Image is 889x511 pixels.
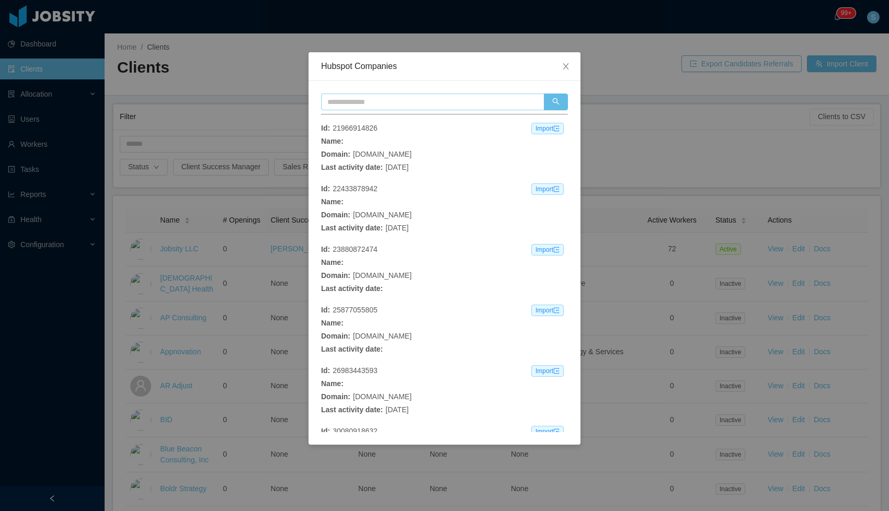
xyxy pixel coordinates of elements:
[385,163,408,171] span: [DATE]
[353,392,412,401] span: [DOMAIN_NAME]
[553,125,560,132] i: icon: import
[333,306,378,314] span: 25877055805
[321,284,383,293] strong: Last activity date :
[544,94,568,110] button: icon: search
[531,426,564,437] span: Import
[321,332,350,340] strong: Domain :
[321,150,350,158] strong: Domain :
[353,271,412,280] span: [DOMAIN_NAME]
[531,183,564,195] span: Import
[385,405,408,414] span: [DATE]
[553,428,560,435] i: icon: import
[321,366,330,375] strong: Id :
[321,184,330,193] strong: Id :
[562,62,570,71] i: icon: close
[333,245,378,253] span: 23880872474
[531,123,564,134] span: Import
[531,305,564,316] span: Import
[321,198,344,206] strong: Name :
[321,224,383,232] strong: Last activity date :
[551,52,580,82] button: Close
[321,211,350,219] strong: Domain :
[321,137,344,145] strong: Name :
[353,332,412,340] span: [DOMAIN_NAME]
[553,307,560,313] i: icon: import
[353,211,412,219] span: [DOMAIN_NAME]
[333,366,378,375] span: 26983443593
[321,163,383,171] strong: Last activity date :
[321,245,330,253] strong: Id :
[553,247,560,253] i: icon: import
[321,61,568,72] div: Hubspot Companies
[321,319,344,327] strong: Name :
[333,184,378,193] span: 22433878942
[321,405,383,414] strong: Last activity date :
[353,150,412,158] span: [DOMAIN_NAME]
[531,244,564,255] span: Import
[321,427,330,435] strong: Id :
[321,258,344,266] strong: Name :
[333,124,378,132] span: 21966914826
[321,271,350,280] strong: Domain :
[321,124,330,132] strong: Id :
[553,186,560,192] i: icon: import
[321,345,383,353] strong: Last activity date :
[553,368,560,374] i: icon: import
[321,379,344,388] strong: Name :
[531,365,564,377] span: Import
[321,392,350,401] strong: Domain :
[385,224,408,232] span: [DATE]
[321,306,330,314] strong: Id :
[333,427,378,435] span: 30080918632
